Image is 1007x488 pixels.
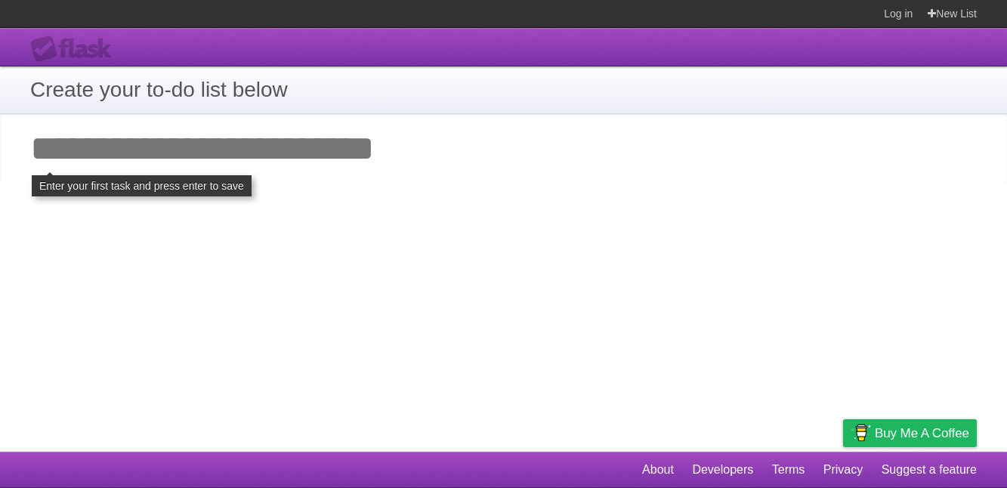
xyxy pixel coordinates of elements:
[30,36,121,63] div: Flask
[875,420,969,446] span: Buy me a coffee
[692,456,753,484] a: Developers
[642,456,674,484] a: About
[30,74,977,106] h1: Create your to-do list below
[882,456,977,484] a: Suggest a feature
[772,456,805,484] a: Terms
[851,420,871,446] img: Buy me a coffee
[823,456,863,484] a: Privacy
[843,419,977,447] a: Buy me a coffee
